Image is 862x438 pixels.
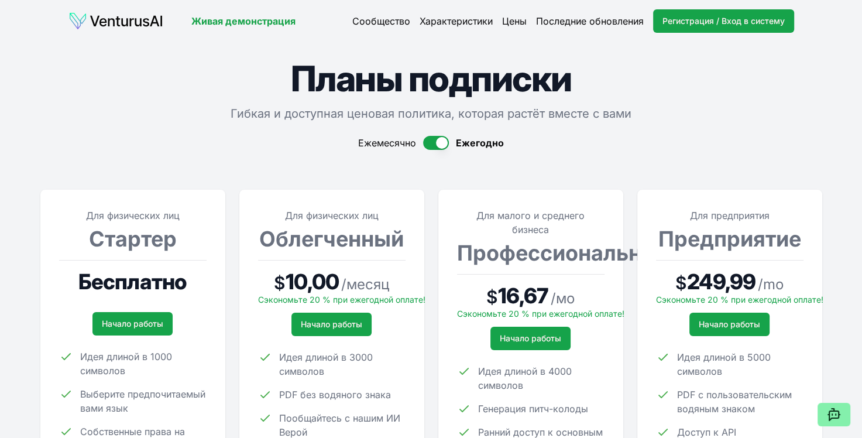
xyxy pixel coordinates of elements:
a: Цены [502,14,527,28]
a: Начало работы [490,327,571,350]
ya-tr-span: $ [274,272,286,293]
ya-tr-span: / [551,290,556,307]
ya-tr-span: Начало работы [301,319,362,330]
ya-tr-span: Для предприятия [690,210,770,221]
ya-tr-span: Стартер [89,226,177,252]
ya-tr-span: Облегченный [259,226,404,252]
a: Регистрация / Вход в систему [653,9,794,33]
ya-tr-span: Ежемесячно [358,137,416,149]
ya-tr-span: Генерация питч-колоды [478,403,588,415]
ya-tr-span: Выберите предпочитаемый вами язык [80,388,205,414]
a: Последние обновления [536,14,644,28]
ya-tr-span: Идея длиной в 3000 символов [279,351,373,377]
ya-tr-span: 249,99 [687,269,755,295]
ya-tr-span: Характеристики [420,15,493,27]
ya-tr-span: mo [763,276,784,293]
ya-tr-span: / [341,276,346,293]
ya-tr-span: 10,00 [286,269,339,295]
ya-tr-span: Профессиональный [457,240,671,266]
ya-tr-span: PDF с пользовательским водяным знаком [677,389,792,415]
ya-tr-span: мо [556,290,575,307]
ya-tr-span: Начало работы [699,319,760,330]
ya-tr-span: Для малого и среднего бизнеса [476,210,585,235]
ya-tr-span: Для физических лиц [285,210,379,221]
ya-tr-span: Сообщество [352,15,410,27]
a: Сообщество [352,14,410,28]
a: Начало работы [689,313,770,336]
ya-tr-span: Предприятие [658,226,801,252]
ya-tr-span: Доступ к API [677,426,736,438]
ya-tr-span: Начало работы [102,318,163,330]
ya-tr-span: Бесплатно [78,269,187,295]
ya-tr-span: месяц [346,276,389,293]
span: Сэкономьте 20 % при ежегодной оплате! [457,309,624,319]
a: Живая демонстрация [191,14,296,28]
ya-tr-span: Начало работы [500,333,561,344]
ya-tr-span: PDF без водяного знака [279,389,391,401]
ya-tr-span: Гибкая и доступная ценовая политика, которая растёт вместе с вами [231,107,631,121]
span: Сэкономьте 20 % при ежегодной оплате! [656,295,823,304]
ya-tr-span: $ [675,272,687,293]
img: логотип [68,12,163,30]
ya-tr-span: 16,67 [498,283,548,309]
ya-tr-span: Последние обновления [536,15,644,27]
ya-tr-span: Для физических лиц [86,210,180,221]
ya-tr-span: Идея длиной в 5000 символов [677,351,771,377]
a: Характеристики [420,14,493,28]
ya-tr-span: Живая демонстрация [191,15,296,27]
ya-tr-span: Регистрация / Вход в систему [662,16,785,26]
ya-tr-span: $ [486,286,498,307]
ya-tr-span: / [758,276,763,293]
ya-tr-span: Цены [502,15,527,27]
ya-tr-span: Идея длиной в 1000 символов [80,351,172,377]
ya-tr-span: Пообщайтесь с нашим ИИ Верой [279,412,400,438]
a: Начало работы [92,312,173,336]
ya-tr-span: Сэкономьте 20 % при ежегодной оплате! [258,295,425,304]
ya-tr-span: Идея длиной в 4000 символов [478,365,572,391]
a: Начало работы [291,313,372,336]
ya-tr-span: Ежегодно [456,137,504,149]
ya-tr-span: Планы подписки [291,57,572,100]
